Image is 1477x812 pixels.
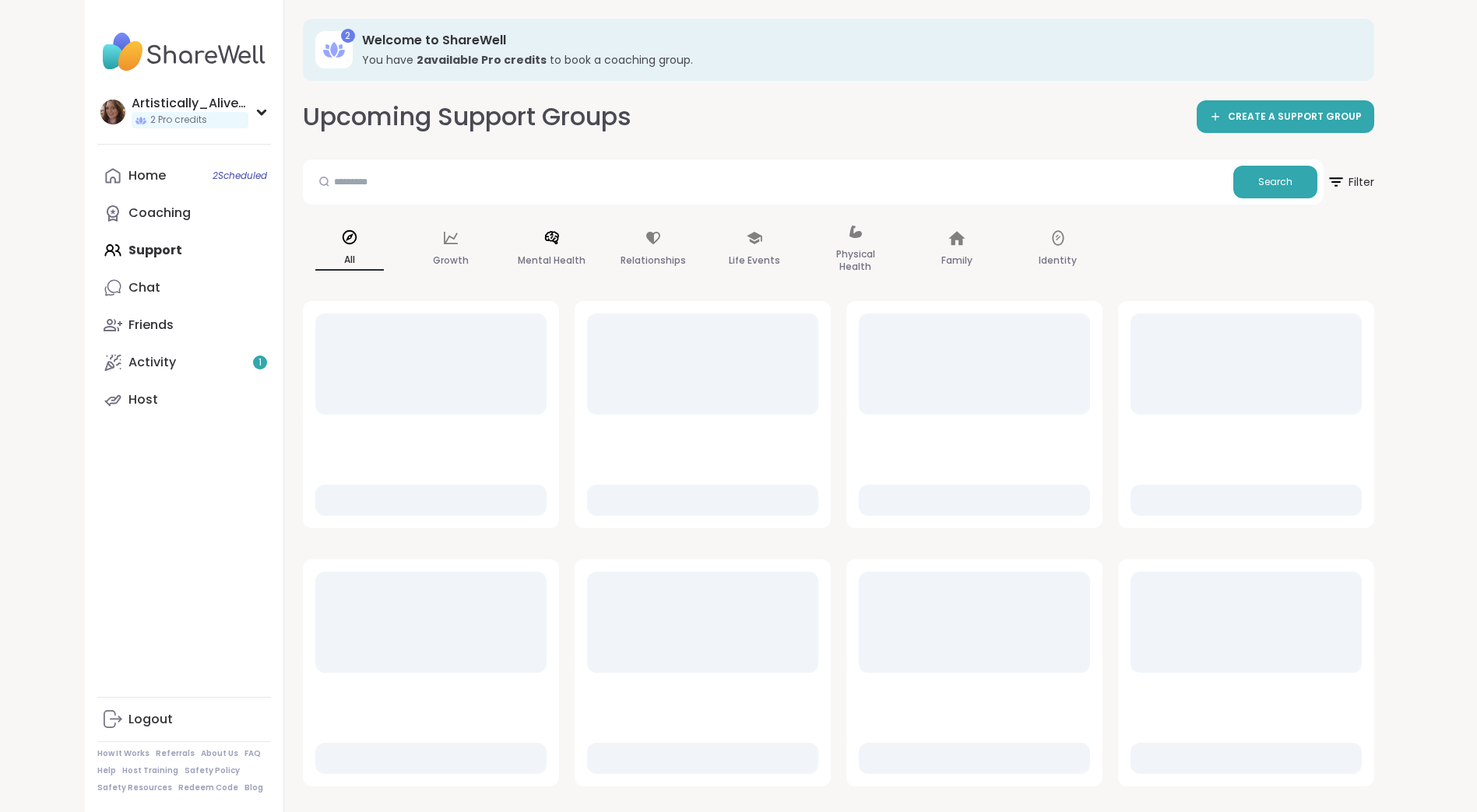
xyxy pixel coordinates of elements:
[97,344,271,381] a: Activity1
[1327,163,1374,201] span: Filter
[1233,166,1317,198] button: Search
[128,711,173,728] div: Logout
[97,269,271,306] a: Chat
[1327,159,1374,205] button: Filter
[315,250,384,271] p: All
[213,170,267,182] span: 2 Scheduled
[201,748,238,759] a: About Us
[244,748,261,759] a: FAQ
[97,701,271,738] a: Logout
[362,32,1352,49] h3: Welcome to ShareWell
[518,251,586,270] p: Mental Health
[132,95,248,112] div: Artistically_Alive_Alyssa
[729,251,780,270] p: Life Events
[1197,100,1374,133] a: CREATE A SUPPORT GROUP
[128,205,191,222] div: Coaching
[244,782,263,793] a: Blog
[97,381,271,418] a: Host
[100,100,125,124] img: Artistically_Alive_Alyssa
[621,251,686,270] p: Relationships
[128,354,176,371] div: Activity
[941,251,972,270] p: Family
[97,194,271,232] a: Coaching
[97,748,149,759] a: How It Works
[128,391,158,408] div: Host
[341,29,355,43] div: 2
[97,765,116,776] a: Help
[156,748,195,759] a: Referrals
[1228,110,1362,124] span: CREATE A SUPPORT GROUP
[128,167,166,184] div: Home
[122,765,178,776] a: Host Training
[1258,175,1292,189] span: Search
[150,114,207,127] span: 2 Pro credits
[128,279,160,296] div: Chat
[1039,251,1077,270] p: Identity
[433,251,469,270] p: Growth
[821,245,890,276] p: Physical Health
[258,356,262,369] span: 1
[97,157,271,194] a: Home2Scheduled
[97,306,271,344] a: Friends
[178,782,238,793] a: Redeem Code
[97,25,271,79] img: ShareWell Nav Logo
[185,765,240,776] a: Safety Policy
[362,52,1352,68] h3: You have to book a coaching group.
[303,100,631,135] h2: Upcoming Support Groups
[128,317,174,334] div: Friends
[97,782,172,793] a: Safety Resources
[417,52,547,68] b: 2 available Pro credit s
